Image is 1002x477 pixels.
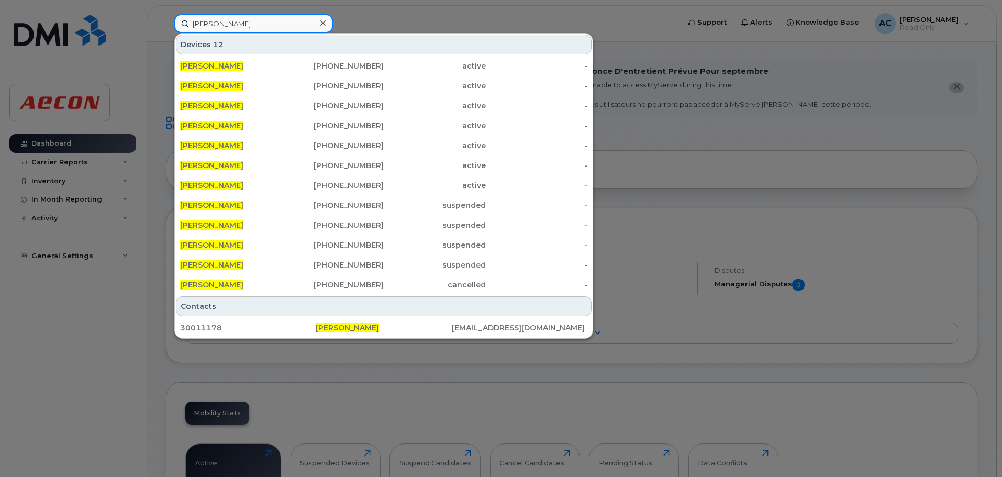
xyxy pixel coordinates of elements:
div: - [486,81,588,91]
a: [PERSON_NAME][PHONE_NUMBER]suspended- [176,256,592,274]
span: [PERSON_NAME] [180,121,243,130]
div: active [384,101,486,111]
div: - [486,140,588,151]
span: [PERSON_NAME] [180,81,243,91]
div: - [486,200,588,210]
div: suspended [384,200,486,210]
a: [PERSON_NAME][PHONE_NUMBER]active- [176,96,592,115]
a: [PERSON_NAME][PHONE_NUMBER]active- [176,116,592,135]
div: active [384,120,486,131]
div: [PHONE_NUMBER] [282,180,384,191]
div: 30011178 [180,323,316,333]
a: [PERSON_NAME][PHONE_NUMBER]active- [176,156,592,175]
div: [PHONE_NUMBER] [282,260,384,270]
a: [PERSON_NAME][PHONE_NUMBER]active- [176,176,592,195]
div: Devices [176,35,592,54]
div: - [486,180,588,191]
a: [PERSON_NAME][PHONE_NUMBER]active- [176,57,592,75]
div: cancelled [384,280,486,290]
span: [PERSON_NAME] [316,323,379,332]
div: [EMAIL_ADDRESS][DOMAIN_NAME] [452,323,587,333]
span: [PERSON_NAME] [180,240,243,250]
span: [PERSON_NAME] [180,101,243,110]
a: [PERSON_NAME][PHONE_NUMBER]cancelled- [176,275,592,294]
a: [PERSON_NAME][PHONE_NUMBER]suspended- [176,216,592,235]
div: [PHONE_NUMBER] [282,220,384,230]
div: [PHONE_NUMBER] [282,160,384,171]
div: - [486,240,588,250]
a: [PERSON_NAME][PHONE_NUMBER]suspended- [176,236,592,254]
div: suspended [384,240,486,250]
div: active [384,180,486,191]
span: [PERSON_NAME] [180,201,243,210]
div: [PHONE_NUMBER] [282,280,384,290]
div: - [486,220,588,230]
span: [PERSON_NAME] [180,161,243,170]
span: [PERSON_NAME] [180,61,243,71]
div: [PHONE_NUMBER] [282,200,384,210]
div: [PHONE_NUMBER] [282,101,384,111]
span: [PERSON_NAME] [180,181,243,190]
div: active [384,140,486,151]
div: [PHONE_NUMBER] [282,120,384,131]
a: [PERSON_NAME][PHONE_NUMBER]active- [176,136,592,155]
a: [PERSON_NAME][PHONE_NUMBER]suspended- [176,196,592,215]
div: - [486,120,588,131]
div: active [384,160,486,171]
a: [PERSON_NAME][PHONE_NUMBER]active- [176,76,592,95]
div: [PHONE_NUMBER] [282,61,384,71]
span: [PERSON_NAME] [180,260,243,270]
a: 30011178[PERSON_NAME][EMAIL_ADDRESS][DOMAIN_NAME] [176,318,592,337]
span: 12 [213,39,224,50]
div: [PHONE_NUMBER] [282,240,384,250]
div: active [384,81,486,91]
div: suspended [384,260,486,270]
div: - [486,260,588,270]
span: [PERSON_NAME] [180,280,243,290]
div: active [384,61,486,71]
div: Contacts [176,296,592,316]
div: - [486,101,588,111]
div: [PHONE_NUMBER] [282,81,384,91]
span: [PERSON_NAME] [180,220,243,230]
div: suspended [384,220,486,230]
div: - [486,61,588,71]
div: - [486,160,588,171]
div: - [486,280,588,290]
span: [PERSON_NAME] [180,141,243,150]
div: [PHONE_NUMBER] [282,140,384,151]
